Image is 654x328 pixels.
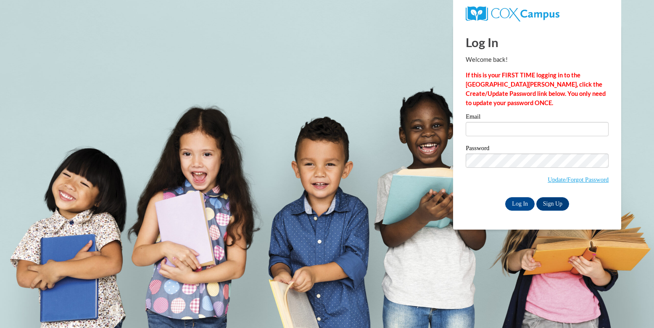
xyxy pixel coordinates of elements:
strong: If this is your FIRST TIME logging in to the [GEOGRAPHIC_DATA][PERSON_NAME], click the Create/Upd... [466,71,606,106]
label: Password [466,145,609,153]
a: Update/Forgot Password [548,176,609,183]
input: Log In [505,197,535,211]
h1: Log In [466,34,609,51]
label: Email [466,114,609,122]
a: COX Campus [466,10,559,17]
img: COX Campus [466,6,559,21]
p: Welcome back! [466,55,609,64]
a: Sign Up [536,197,569,211]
